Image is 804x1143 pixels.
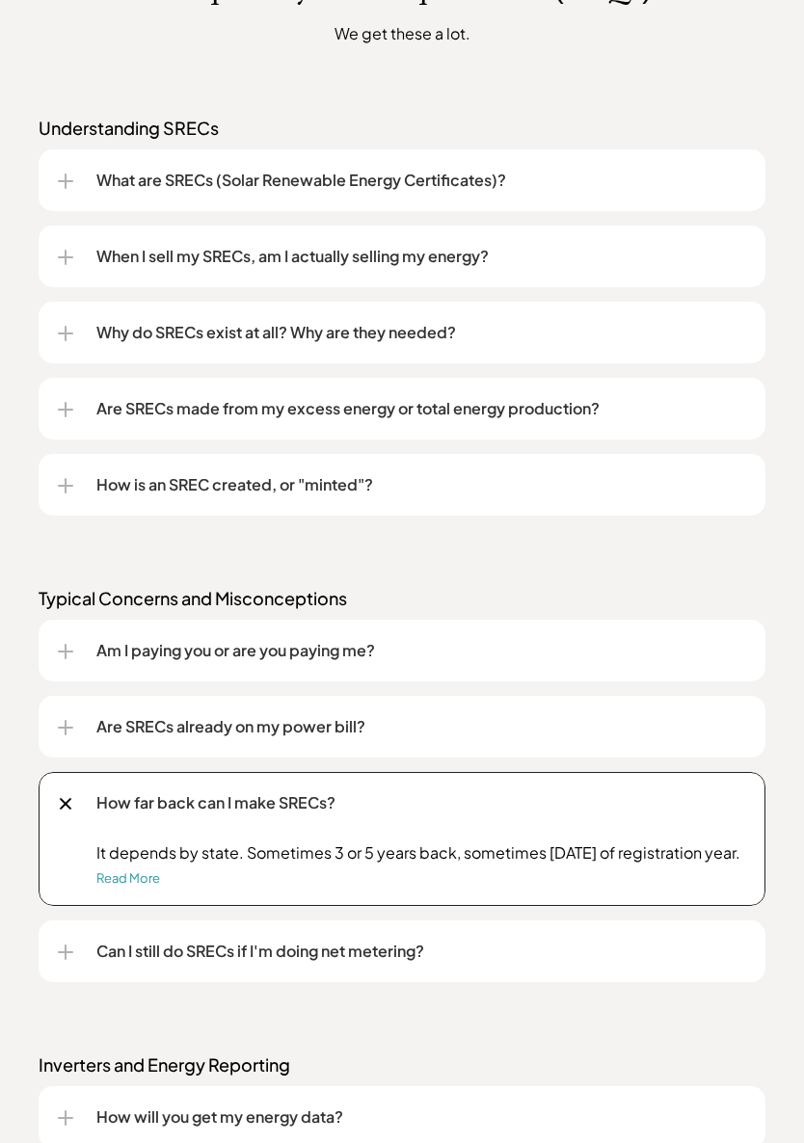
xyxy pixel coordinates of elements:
[96,245,746,268] p: When I sell my SRECs, am I actually selling my energy?
[166,21,638,45] p: We get these a lot.
[39,587,765,610] p: Typical Concerns and Misconceptions
[39,117,765,140] p: Understanding SRECs
[96,843,746,862] p: It depends by state. Sometimes 3 or 5 years back, sometimes [DATE] of registration year.
[96,639,746,662] p: Am I paying you or are you paying me?
[96,715,746,738] p: Are SRECs already on my power bill?
[96,397,746,420] p: Are SRECs made from my excess energy or total energy production?
[96,473,746,496] p: How is an SREC created, or "minted"?
[39,1053,765,1077] p: Inverters and Energy Reporting
[96,321,746,344] p: Why do SRECs exist at all? Why are they needed?
[96,870,160,886] a: Read More
[96,1105,746,1129] p: How will you get my energy data?
[96,169,746,192] p: What are SRECs (Solar Renewable Energy Certificates)?
[96,791,746,814] p: How far back can I make SRECs?
[96,940,746,963] p: Can I still do SRECs if I'm doing net metering?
